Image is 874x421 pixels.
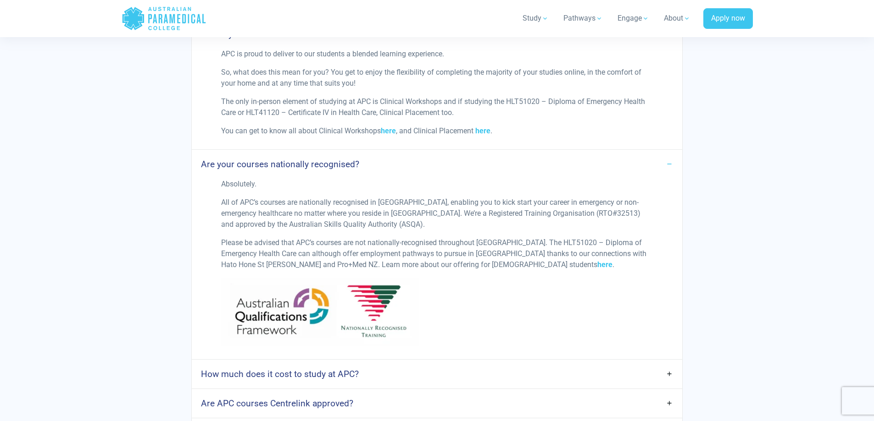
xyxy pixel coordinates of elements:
a: How much does it cost to study at APC? [192,363,682,385]
span: , and Clinical Placement [396,126,473,135]
span: So, what does this mean for you? You get to enjoy the flexibility of completing the majority of y... [221,68,641,87]
a: Pathways [558,5,608,31]
span: You can get to know all about Clinical Workshops [221,126,381,135]
span: APC is proud to deliver to our students a blended learning experience. [221,49,444,58]
a: Australian Paramedical College [122,4,206,33]
a: Study [517,5,554,31]
a: Engage [612,5,655,31]
a: here [381,126,396,135]
a: Are your courses nationally recognised? [192,153,682,175]
a: Are APC courses Centrelink approved? [192,393,682,414]
h4: Are APC courses Centrelink approved? [201,398,353,409]
h4: How much does it cost to study at APC? [201,369,359,379]
span: The only in-person element of studying at APC is Clinical Workshops and if studying the HLT51020 ... [221,97,645,117]
p: All of APC’s courses are nationally recognised in [GEOGRAPHIC_DATA], enabling you to kick start y... [221,197,652,230]
a: here [475,126,490,135]
p: Please be advised that APC’s courses are not nationally-recognised throughout [GEOGRAPHIC_DATA]. ... [221,237,652,270]
img: AQF and NRT LOGOs Australian Paramedical College [221,278,422,346]
a: here [597,260,612,269]
h4: Are your courses nationally recognised? [201,159,359,169]
span: . [490,126,492,135]
p: Absolutely. [221,179,652,190]
a: About [658,5,696,31]
a: Apply now [703,8,753,29]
